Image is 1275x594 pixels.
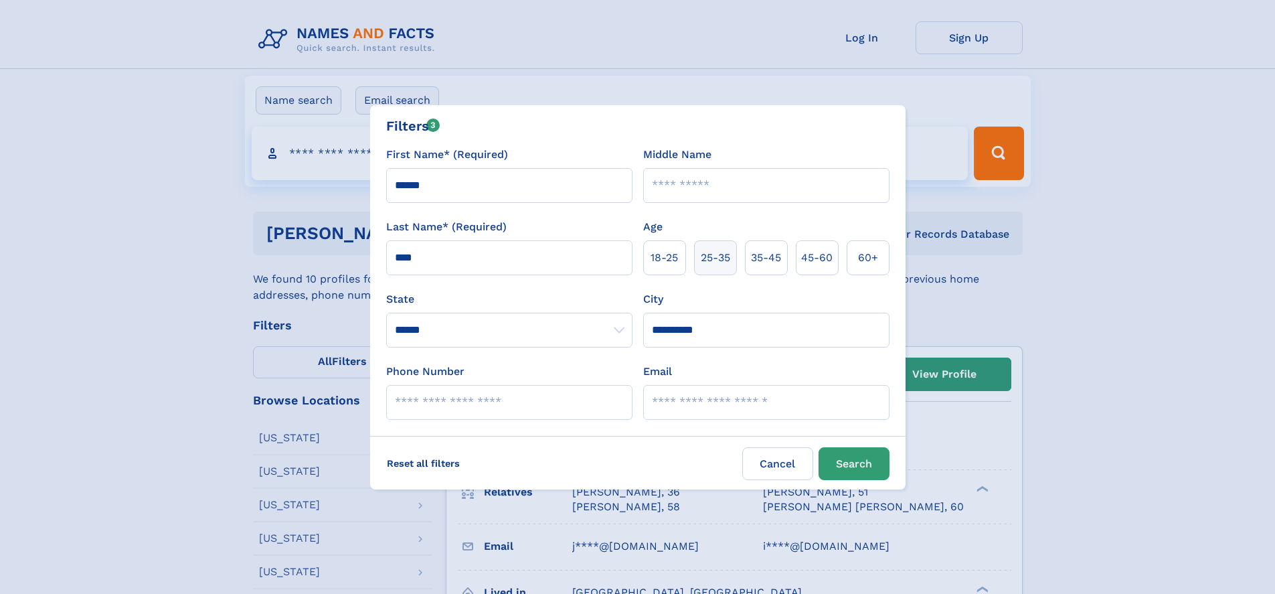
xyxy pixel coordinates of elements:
[801,250,833,266] span: 45‑60
[643,219,663,235] label: Age
[751,250,781,266] span: 35‑45
[378,447,469,479] label: Reset all filters
[643,291,663,307] label: City
[386,364,464,380] label: Phone Number
[386,116,440,136] div: Filters
[386,291,632,307] label: State
[858,250,878,266] span: 60+
[742,447,813,480] label: Cancel
[643,147,711,163] label: Middle Name
[651,250,678,266] span: 18‑25
[701,250,730,266] span: 25‑35
[386,219,507,235] label: Last Name* (Required)
[386,147,508,163] label: First Name* (Required)
[643,364,672,380] label: Email
[819,447,889,480] button: Search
